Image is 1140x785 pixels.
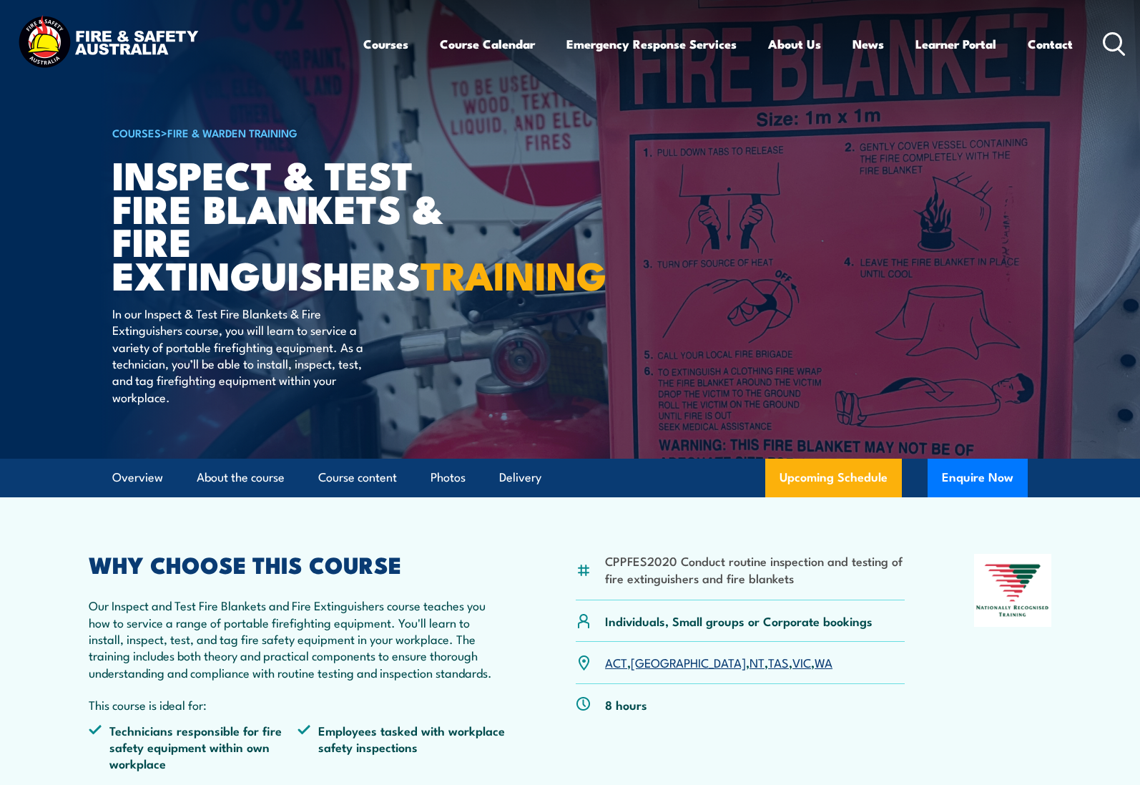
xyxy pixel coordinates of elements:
[852,25,884,63] a: News
[431,459,466,497] a: Photos
[112,157,466,291] h1: Inspect & Test Fire Blankets & Fire Extinguishers
[499,459,541,497] a: Delivery
[318,459,397,497] a: Course content
[974,554,1051,627] img: Nationally Recognised Training logo.
[928,459,1028,497] button: Enquire Now
[750,653,765,671] a: NT
[1028,25,1073,63] a: Contact
[89,597,506,681] p: Our Inspect and Test Fire Blankets and Fire Extinguishers course teaches you how to service a ran...
[566,25,737,63] a: Emergency Response Services
[89,722,298,772] li: Technicians responsible for fire safety equipment within own workplace
[421,244,606,303] strong: TRAINING
[631,653,746,671] a: [GEOGRAPHIC_DATA]
[112,305,373,405] p: In our Inspect & Test Fire Blankets & Fire Extinguishers course, you will learn to service a vari...
[605,696,647,713] p: 8 hours
[792,653,811,671] a: VIC
[112,459,163,497] a: Overview
[112,125,161,140] a: COURSES
[440,25,535,63] a: Course Calendar
[167,125,298,140] a: Fire & Warden Training
[197,459,285,497] a: About the course
[765,459,902,497] a: Upcoming Schedule
[89,554,506,574] h2: WHY CHOOSE THIS COURSE
[915,25,996,63] a: Learner Portal
[815,653,832,671] a: WA
[605,613,873,629] p: Individuals, Small groups or Corporate bookings
[605,552,905,586] li: CPPFES2020 Conduct routine inspection and testing of fire extinguishers and fire blankets
[768,653,789,671] a: TAS
[363,25,408,63] a: Courses
[298,722,506,772] li: Employees tasked with workplace safety inspections
[112,124,466,141] h6: >
[605,653,627,671] a: ACT
[768,25,821,63] a: About Us
[605,654,832,671] p: , , , , ,
[89,696,506,713] p: This course is ideal for:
